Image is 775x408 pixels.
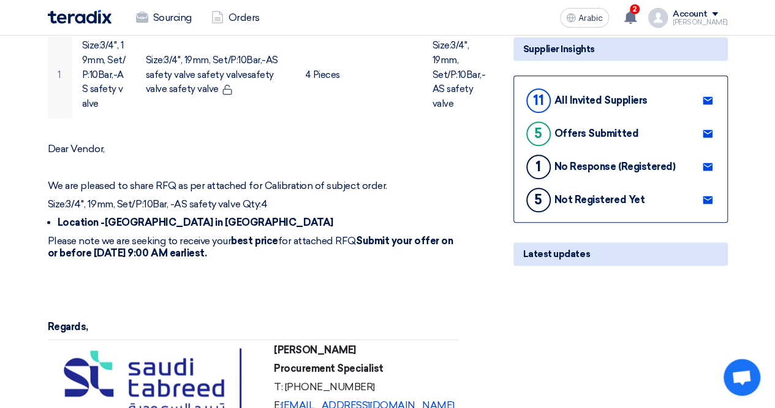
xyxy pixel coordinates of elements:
font: best price [231,235,278,247]
font: Size:3/4'', 19mm, Set/P:10Bar,-AS safety valve safety valvesafety valve safety valve [146,55,278,95]
font: Arabic [578,13,603,23]
font: Please note we are seeking to receive your [48,235,232,247]
font: T: [PHONE_NUMBER] [274,381,375,393]
font: Location -[GEOGRAPHIC_DATA] in [GEOGRAPHIC_DATA] [58,217,333,228]
a: Open chat [724,359,760,396]
font: [PERSON_NAME] [673,18,728,26]
font: Size:3/4'', 19mm, Set/P:10Bar,-AS safety valve [82,40,126,110]
font: 5 [534,125,542,142]
font: Submit your offer on or before [DATE] 9:00 AM earliest. [48,235,453,259]
font: Size:3/4'', 19mm, Set/P:10Bar,-AS safety valve [433,40,486,110]
font: Supplier Insights [523,44,595,55]
font: Size:3/4'', 19mm, Set/P:10Bar, -AS safety valve Qty:4 [48,198,268,210]
font: 2 [632,5,637,13]
font: Account [673,9,708,19]
font: Dear Vendor, [48,143,105,155]
font: 4 Pieces [305,69,340,80]
font: 1 [58,69,61,80]
font: All Invited Suppliers [554,94,648,106]
font: Regards, [48,321,88,333]
font: [PERSON_NAME] [274,344,356,356]
font: Procurement Specialist [274,363,383,374]
font: We are pleased to share RFQ as per attached for Calibration of subject order. [48,180,387,191]
button: Arabic [560,8,609,28]
font: for attached RFQ [278,235,356,247]
font: Sourcing [153,12,192,23]
font: Offers Submitted [554,128,638,139]
font: 11 [533,92,543,109]
font: No Response (Registered) [554,161,675,172]
img: profile_test.png [648,8,668,28]
font: 5 [534,191,542,208]
font: 1 [535,158,541,175]
font: Orders [229,12,260,23]
a: Sourcing [126,4,202,31]
img: Teradix logo [48,10,112,24]
font: Not Registered Yet [554,194,645,206]
font: Latest updates [523,248,590,260]
a: Orders [202,4,270,31]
